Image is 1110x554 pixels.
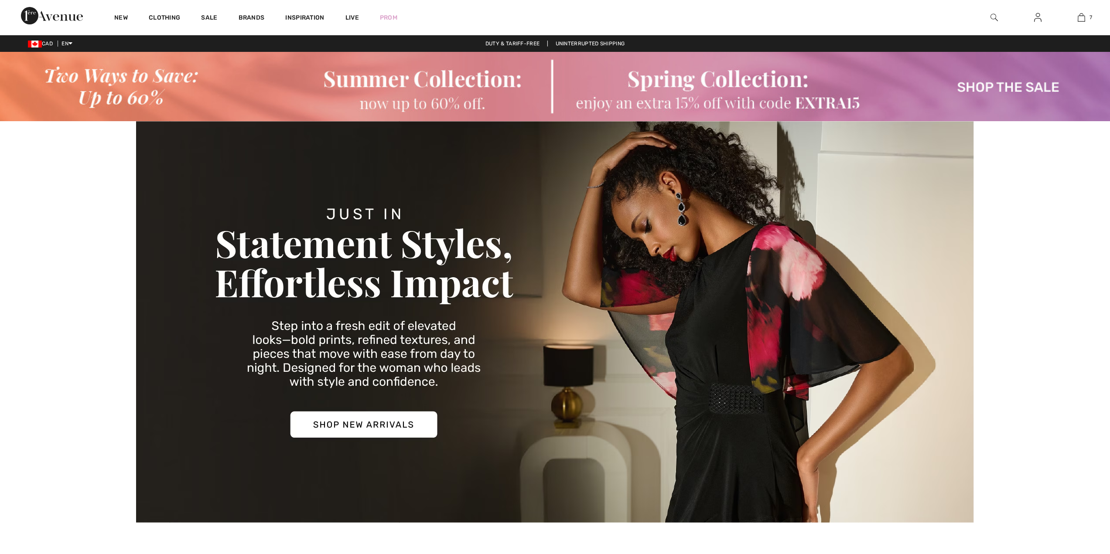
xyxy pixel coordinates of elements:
[380,13,397,22] a: Prom
[136,121,974,523] img: Joseph Ribkoff New Arrivals
[285,14,324,23] span: Inspiration
[1034,12,1042,23] img: My Info
[1027,12,1049,23] a: Sign In
[149,14,180,23] a: Clothing
[1078,12,1085,23] img: My Bag
[345,13,359,22] a: Live
[114,14,128,23] a: New
[1090,14,1092,21] span: 7
[61,41,72,47] span: EN
[239,14,265,23] a: Brands
[201,14,217,23] a: Sale
[28,41,42,48] img: Canadian Dollar
[990,12,998,23] img: search the website
[1060,12,1103,23] a: 7
[21,7,83,24] img: 1ère Avenue
[28,41,56,47] span: CAD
